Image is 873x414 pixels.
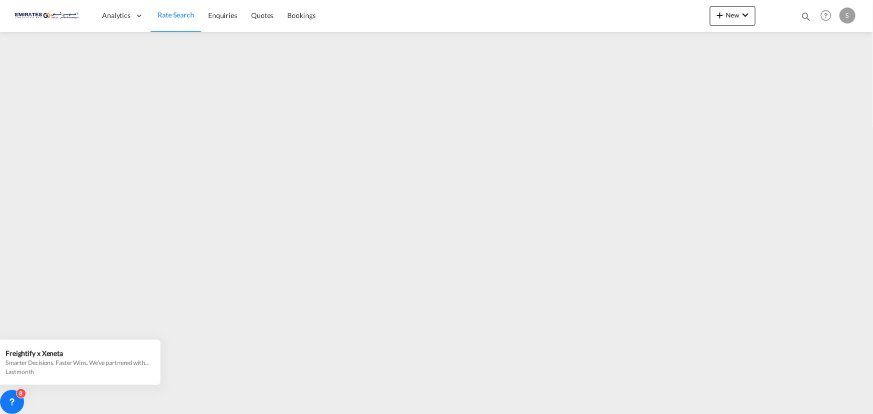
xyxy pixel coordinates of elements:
span: Analytics [102,10,131,20]
span: Quotes [251,11,273,19]
md-icon: icon-plus 400-fg [714,9,726,21]
md-icon: icon-chevron-down [739,9,751,21]
span: Enquiries [208,11,237,19]
div: S [839,7,855,23]
img: c67187802a5a11ec94275b5db69a26e6.png [15,4,83,27]
span: Bookings [288,11,316,19]
span: Rate Search [158,10,194,19]
md-icon: icon-magnify [800,11,811,22]
div: icon-magnify [800,11,811,26]
div: Help [817,7,839,25]
span: Help [817,7,834,24]
button: icon-plus 400-fgNewicon-chevron-down [710,6,755,26]
span: New [714,11,751,19]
